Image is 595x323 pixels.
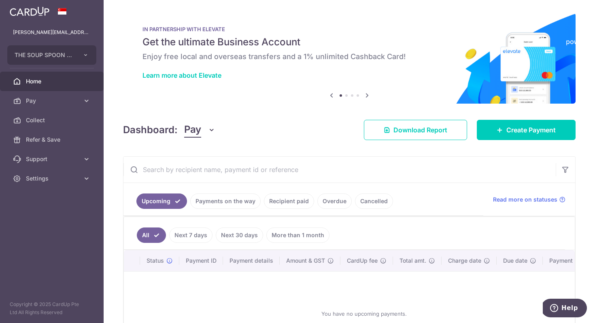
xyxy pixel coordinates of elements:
button: Pay [184,122,215,138]
span: Due date [503,257,527,265]
a: Overdue [317,193,352,209]
iframe: Opens a widget where you can find more information [543,299,587,319]
a: Create Payment [477,120,576,140]
p: IN PARTNERSHIP WITH ELEVATE [142,26,556,32]
a: Read more on statuses [493,195,565,204]
a: Learn more about Elevate [142,71,221,79]
span: THE SOUP SPOON PTE LTD [15,51,74,59]
span: CardUp fee [347,257,378,265]
span: Read more on statuses [493,195,557,204]
span: Support [26,155,79,163]
span: Collect [26,116,79,124]
a: More than 1 month [266,227,329,243]
a: All [137,227,166,243]
th: Payment details [223,250,280,271]
span: Amount & GST [286,257,325,265]
th: Payment ID [179,250,223,271]
span: Pay [184,122,201,138]
a: Upcoming [136,193,187,209]
a: Next 7 days [169,227,212,243]
h4: Dashboard: [123,123,178,137]
span: Home [26,77,79,85]
span: Charge date [448,257,481,265]
span: Download Report [393,125,447,135]
p: [PERSON_NAME][EMAIL_ADDRESS][PERSON_NAME][DOMAIN_NAME] [13,28,91,36]
img: Renovation banner [123,13,576,104]
a: Recipient paid [264,193,314,209]
span: Refer & Save [26,136,79,144]
a: Payments on the way [190,193,261,209]
img: CardUp [10,6,49,16]
a: Cancelled [355,193,393,209]
span: Settings [26,174,79,183]
span: Status [147,257,164,265]
span: Create Payment [506,125,556,135]
button: THE SOUP SPOON PTE LTD [7,45,96,65]
span: Pay [26,97,79,105]
a: Download Report [364,120,467,140]
a: Next 30 days [216,227,263,243]
input: Search by recipient name, payment id or reference [123,157,556,183]
span: Total amt. [399,257,426,265]
h5: Get the ultimate Business Account [142,36,556,49]
h6: Enjoy free local and overseas transfers and a 1% unlimited Cashback Card! [142,52,556,62]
